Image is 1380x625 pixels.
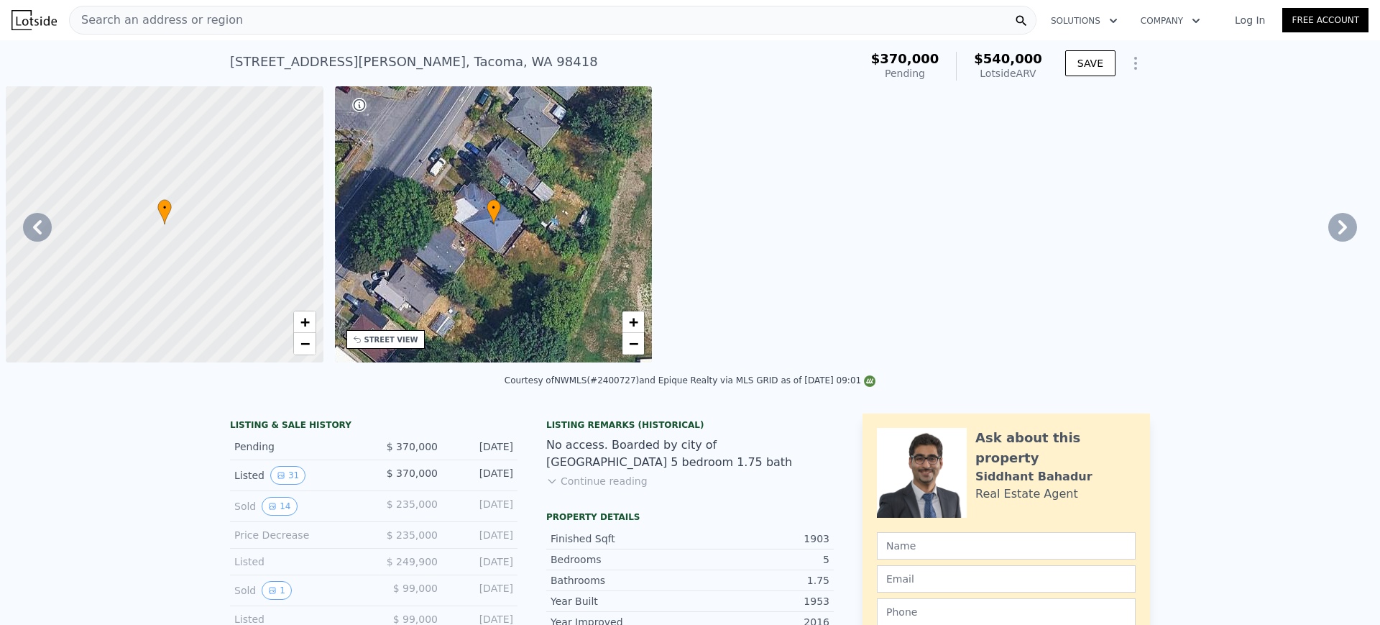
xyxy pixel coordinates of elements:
[505,375,875,386] div: Courtesy of NWMLS (#2400727) and Epique Realty via MLS GRID as of [DATE] 09:01
[449,466,513,485] div: [DATE]
[262,497,297,516] button: View historical data
[387,529,438,541] span: $ 235,000
[234,581,362,600] div: Sold
[262,581,292,600] button: View historical data
[234,555,362,569] div: Listed
[234,466,362,485] div: Listed
[546,511,834,523] div: Property details
[449,581,513,600] div: [DATE]
[449,528,513,542] div: [DATE]
[300,334,309,352] span: −
[157,201,172,214] span: •
[975,485,1078,503] div: Real Estate Agent
[1282,8,1368,32] a: Free Account
[871,51,939,66] span: $370,000
[487,199,501,224] div: •
[1129,8,1212,34] button: Company
[449,497,513,516] div: [DATE]
[551,594,690,608] div: Year Built
[546,474,648,488] button: Continue reading
[975,468,1092,485] div: Siddhant Bahadur
[1065,50,1115,76] button: SAVE
[294,333,316,355] a: Zoom out
[864,375,875,387] img: NWMLS Logo
[387,498,438,510] span: $ 235,000
[70,12,243,29] span: Search an address or region
[234,439,362,454] div: Pending
[551,573,690,588] div: Bathrooms
[690,552,829,567] div: 5
[387,467,438,479] span: $ 370,000
[690,532,829,546] div: 1903
[230,52,598,72] div: [STREET_ADDRESS][PERSON_NAME] , Tacoma , WA 98418
[157,199,172,224] div: •
[449,439,513,454] div: [DATE]
[1218,13,1282,27] a: Log In
[270,466,305,485] button: View historical data
[393,613,438,625] span: $ 99,000
[546,437,834,471] div: No access. Boarded by city of [GEOGRAPHIC_DATA] 5 bedroom 1.75 bath
[877,532,1136,560] input: Name
[487,201,501,214] span: •
[11,10,57,30] img: Lotside
[364,334,418,345] div: STREET VIEW
[1121,49,1150,78] button: Show Options
[629,313,638,331] span: +
[234,528,362,542] div: Price Decrease
[629,334,638,352] span: −
[546,419,834,431] div: Listing Remarks (Historical)
[393,583,438,594] span: $ 99,000
[871,66,939,81] div: Pending
[387,556,438,567] span: $ 249,900
[974,66,1042,81] div: Lotside ARV
[449,555,513,569] div: [DATE]
[294,311,316,333] a: Zoom in
[974,51,1042,66] span: $540,000
[1039,8,1129,34] button: Solutions
[877,565,1136,593] input: Email
[551,532,690,546] div: Finished Sqft
[622,311,644,333] a: Zoom in
[690,573,829,588] div: 1.75
[234,497,362,516] div: Sold
[975,428,1136,468] div: Ask about this property
[690,594,829,608] div: 1953
[551,552,690,567] div: Bedrooms
[387,441,438,452] span: $ 370,000
[230,419,517,434] div: LISTING & SALE HISTORY
[300,313,309,331] span: +
[622,333,644,355] a: Zoom out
